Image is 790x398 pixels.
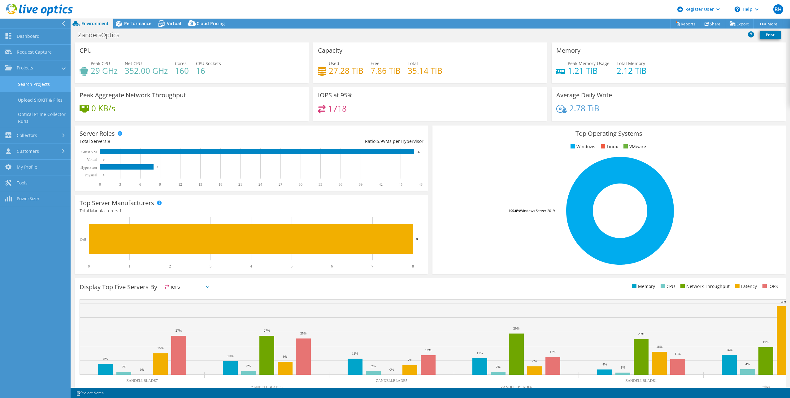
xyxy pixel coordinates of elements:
[238,182,242,187] text: 21
[210,264,211,268] text: 3
[157,166,158,169] text: 8
[119,182,121,187] text: 3
[734,283,757,290] li: Latency
[196,67,221,74] h4: 16
[279,182,282,187] text: 27
[621,365,625,369] text: 1%
[659,283,675,290] li: CPU
[556,92,612,99] h3: Average Daily Write
[300,331,306,335] text: 25%
[176,329,182,332] text: 27%
[496,365,501,369] text: 2%
[501,385,532,389] text: ZANDELLBLADE6
[329,60,339,66] span: Used
[91,60,110,66] span: Peak CPU
[725,19,754,29] a: Export
[568,67,610,74] h4: 1.21 TiB
[91,67,118,74] h4: 29 GHz
[379,182,383,187] text: 42
[671,19,700,29] a: Reports
[175,60,187,66] span: Cores
[125,60,142,66] span: Net CPU
[80,165,97,170] text: Hypervisor
[125,67,168,74] h4: 352.00 GHz
[352,352,358,355] text: 11%
[227,354,233,358] text: 10%
[762,385,770,389] text: Other
[198,182,202,187] text: 15
[726,348,732,352] text: 14%
[299,182,302,187] text: 30
[631,283,655,290] li: Memory
[318,47,342,54] h3: Capacity
[163,283,212,291] span: IOPS
[328,105,347,112] h4: 1718
[318,92,353,99] h3: IOPS at 95%
[251,385,282,389] text: ZANDELLBLADE3
[389,368,394,371] text: 0%
[103,158,105,161] text: 0
[556,47,580,54] h3: Memory
[159,182,161,187] text: 9
[371,67,401,74] h4: 7.86 TiB
[80,47,92,54] h3: CPU
[196,60,221,66] span: CPU Sockets
[80,130,115,137] h3: Server Roles
[122,365,126,369] text: 2%
[425,348,431,352] text: 14%
[376,378,407,383] text: ZANDELLBLADE5
[157,346,163,350] text: 15%
[753,19,782,29] a: More
[520,208,555,213] tspan: Windows Server 2019
[283,355,288,358] text: 9%
[509,208,520,213] tspan: 100.0%
[80,200,154,206] h3: Top Server Manufacturers
[408,358,412,362] text: 7%
[532,359,537,363] text: 6%
[371,364,376,368] text: 2%
[103,357,108,360] text: 8%
[602,362,607,366] text: 4%
[88,264,90,268] text: 0
[679,283,730,290] li: Network Throughput
[617,60,645,66] span: Total Memory
[371,60,380,66] span: Free
[124,20,151,26] span: Performance
[437,130,781,137] h3: Top Operating Systems
[599,143,618,150] li: Linux
[617,67,647,74] h4: 2.12 TiB
[251,138,423,145] div: Ratio: VMs per Hypervisor
[128,264,130,268] text: 1
[72,389,108,397] a: Project Notes
[178,182,182,187] text: 12
[550,350,556,354] text: 12%
[103,174,105,177] text: 0
[140,368,145,371] text: 0%
[477,351,483,355] text: 11%
[359,182,362,187] text: 39
[119,208,122,214] span: 1
[513,326,519,330] text: 29%
[763,340,769,344] text: 19%
[408,67,442,74] h4: 35.14 TiB
[80,92,186,99] h3: Peak Aggregate Network Throughput
[319,182,322,187] text: 33
[169,264,171,268] text: 2
[339,182,342,187] text: 36
[331,264,333,268] text: 6
[75,32,129,38] h1: ZandersOptics
[408,60,418,66] span: Total
[569,105,599,112] h4: 2.78 TiB
[773,4,783,14] span: BH
[219,182,222,187] text: 18
[675,352,681,356] text: 11%
[80,207,423,214] h4: Total Manufacturers:
[175,67,189,74] h4: 160
[638,332,644,336] text: 25%
[250,264,252,268] text: 4
[81,150,97,154] text: Guest VM
[700,19,725,29] a: Share
[197,20,225,26] span: Cloud Pricing
[99,182,101,187] text: 0
[80,237,86,241] text: Dell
